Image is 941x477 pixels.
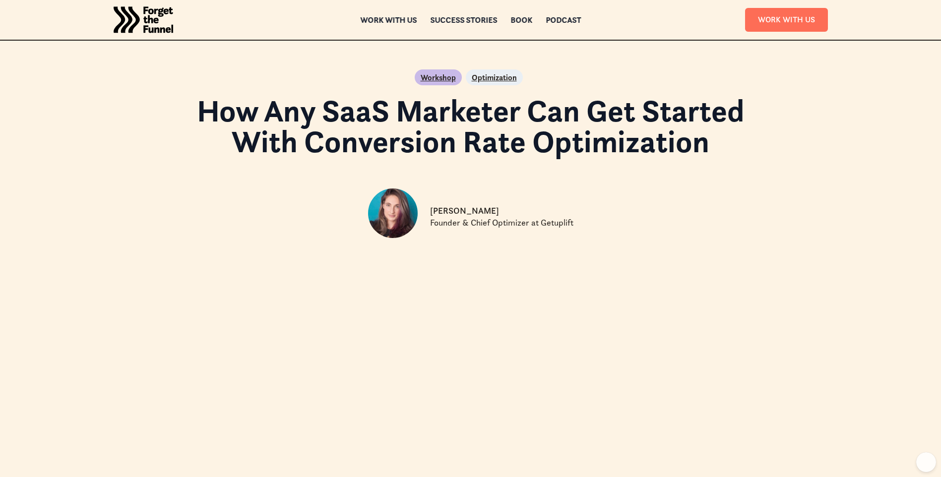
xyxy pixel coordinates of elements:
[430,205,499,217] p: [PERSON_NAME]
[360,16,417,23] a: Work with us
[510,16,532,23] a: Book
[745,8,828,31] a: Work With Us
[430,217,573,229] p: Founder & Chief Optimizer at Getuplift
[430,16,497,23] a: Success Stories
[421,71,456,83] a: Workshop
[472,71,517,83] a: Optimization
[546,16,581,23] a: Podcast
[189,95,753,157] h1: How Any SaaS Marketer Can Get Started With Conversion Rate Optimization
